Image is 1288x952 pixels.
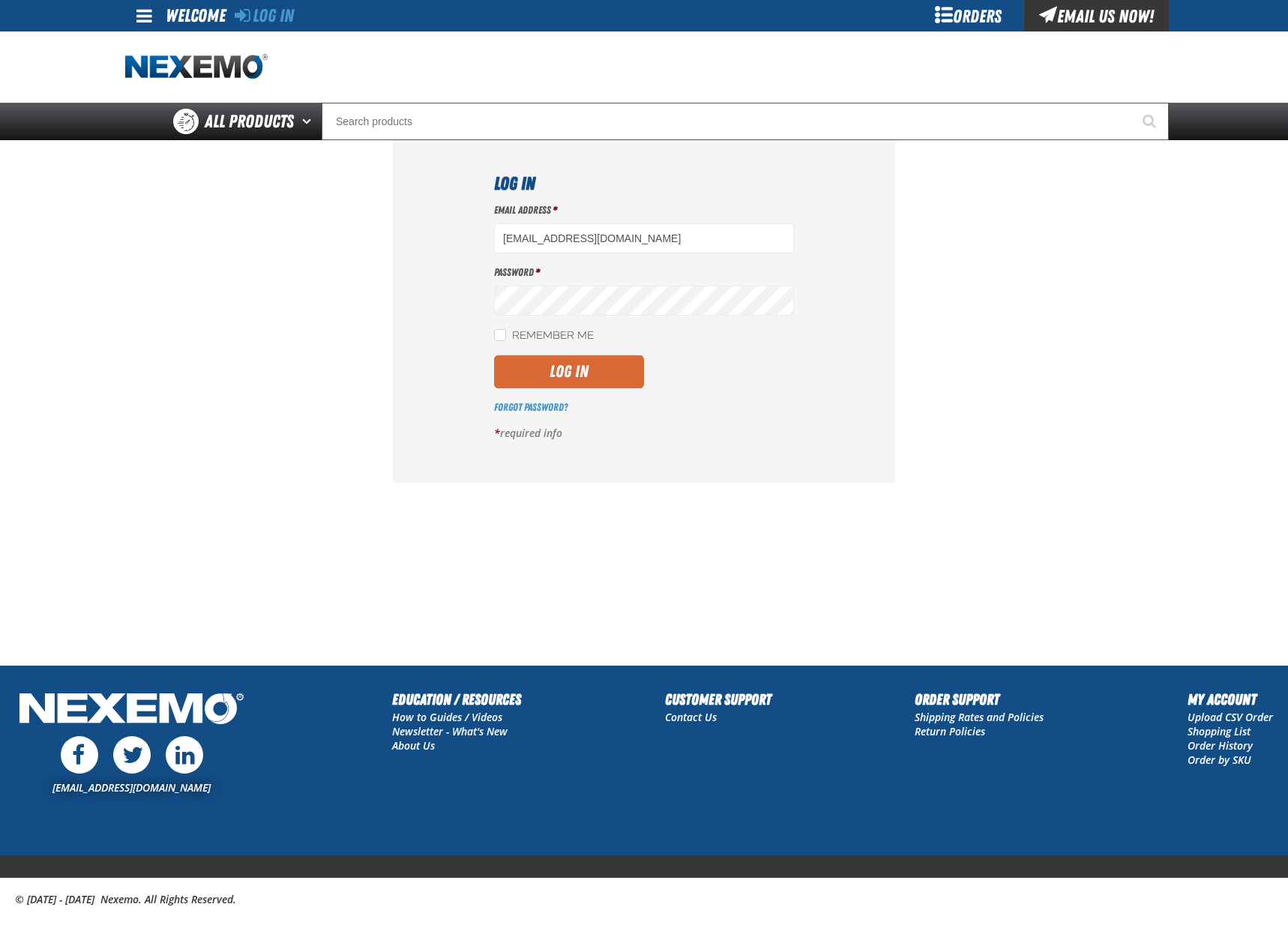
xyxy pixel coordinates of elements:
a: Home [125,54,268,80]
a: Shipping Rates and Policies [915,710,1044,724]
a: Log In [235,5,294,26]
h1: Log In [494,170,794,197]
span: All Products [205,108,294,135]
h2: Customer Support [665,688,771,711]
img: Nexemo logo [125,54,268,80]
p: required info [494,427,794,441]
a: Return Policies [915,724,985,738]
label: Password [494,265,794,280]
img: Nexemo Logo [15,688,248,732]
a: Shopping List [1188,724,1251,738]
a: About Us [392,738,435,753]
h2: Education / Resources [392,688,521,711]
label: Email Address [494,203,794,217]
a: [EMAIL_ADDRESS][DOMAIN_NAME] [52,780,211,795]
input: Remember Me [494,329,506,341]
a: Upload CSV Order [1188,710,1273,724]
button: Start Searching [1131,103,1169,140]
h2: Order Support [915,688,1044,711]
a: Order History [1188,738,1253,753]
h2: My Account [1188,688,1273,711]
a: Order by SKU [1188,753,1251,767]
button: Log In [494,355,644,388]
a: How to Guides / Videos [392,710,502,724]
label: Remember Me [494,329,594,343]
a: Newsletter - What's New [392,724,508,738]
button: Open All Products pages [297,103,322,140]
a: Contact Us [665,710,717,724]
input: Search [322,103,1169,140]
a: Forgot Password? [494,401,568,413]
